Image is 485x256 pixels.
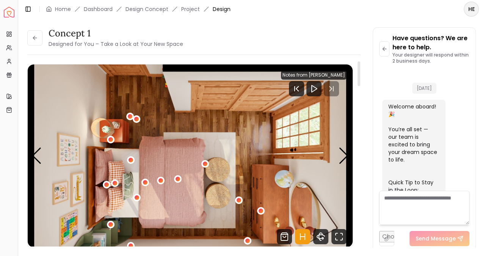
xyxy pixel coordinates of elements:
h3: concept 1 [49,27,183,39]
small: Designed for You – Take a Look at Your New Space [49,40,183,48]
img: Design Render 5 [28,64,353,247]
span: Design [213,5,231,13]
svg: Shop Products from this design [277,229,292,244]
div: Next slide [339,148,349,164]
nav: breadcrumb [46,5,231,13]
a: Home [55,5,71,13]
div: 5 / 5 [28,64,353,247]
div: Carousel [28,64,353,247]
svg: 360 View [313,229,328,244]
svg: Fullscreen [331,229,347,244]
a: Dashboard [84,5,113,13]
svg: Play [309,84,319,93]
svg: Previous Track [289,81,304,96]
img: Spacejoy Logo [4,7,14,17]
svg: Hotspots Toggle [295,229,310,244]
a: Project [181,5,200,13]
span: [DATE] [412,83,436,94]
div: Notes from [PERSON_NAME] [281,71,347,80]
span: HE [465,2,478,16]
div: Previous slide [31,148,42,164]
a: Spacejoy [4,7,14,17]
p: Your designer will respond within 2 business days. [392,52,469,64]
button: HE [464,2,479,17]
li: Design Concept [126,5,168,13]
p: Have questions? We are here to help. [392,34,469,52]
